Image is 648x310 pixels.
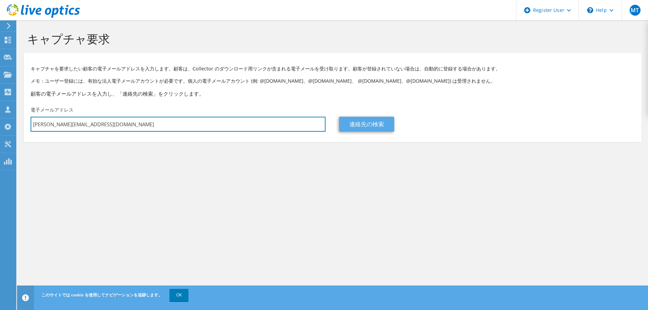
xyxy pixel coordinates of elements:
[31,77,634,85] p: メモ：ユーザー登録には、有効な法人電子メールアカウントが必要です。個人の電子メールアカウント (例: @[DOMAIN_NAME]、@[DOMAIN_NAME]、 @[DOMAIN_NAME]、...
[339,117,394,132] a: 連絡先の検索
[31,107,73,113] label: 電子メールアドレス
[27,32,634,46] h1: キャプチャ要求
[41,292,162,298] span: このサイトでは cookie を使用してナビゲーションを追跡します。
[630,5,641,16] span: MT
[31,65,634,72] p: キャプチャを要求したい顧客の電子メールアドレスを入力します。顧客は、Collector のダウンロード用リンクが含まれる電子メールを受け取ります。顧客が登録されていない場合は、自動的に登録する場...
[31,90,634,97] h3: 顧客の電子メールアドレスを入力し、「連絡先の検索」をクリックします。
[587,7,593,13] svg: \n
[169,289,188,301] a: OK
